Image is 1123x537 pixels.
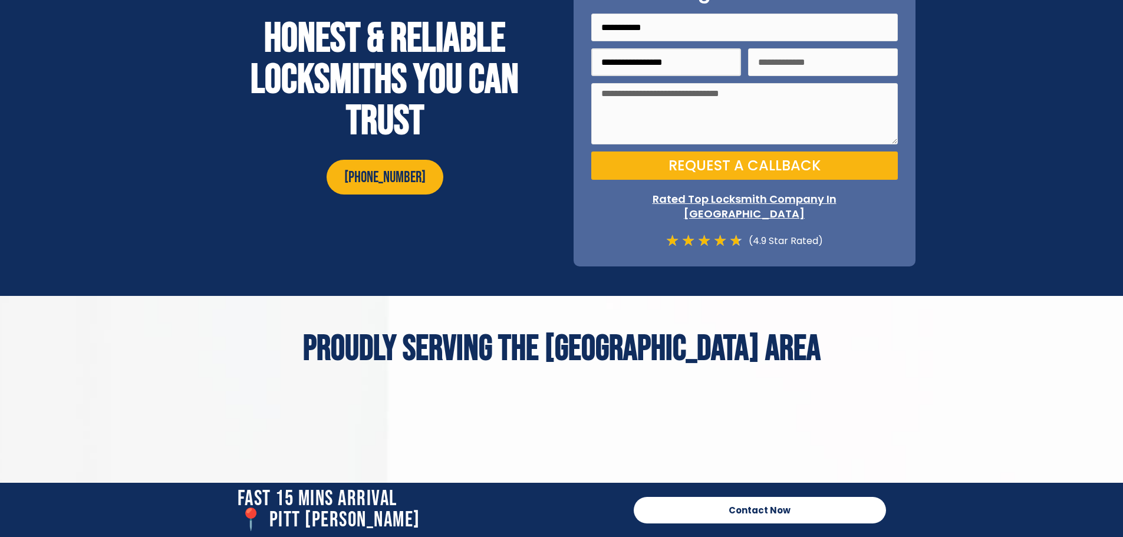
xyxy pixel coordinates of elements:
[681,233,695,249] i: ★
[729,506,791,515] span: Contact Now
[634,497,886,523] a: Contact Now
[697,233,711,249] i: ★
[214,331,910,367] h2: Proudly Serving The [GEOGRAPHIC_DATA] Area
[729,233,743,249] i: ★
[591,192,898,221] p: Rated Top Locksmith Company In [GEOGRAPHIC_DATA]
[327,160,443,195] a: [PHONE_NUMBER]
[743,233,823,249] div: (4.9 Star Rated)
[591,14,898,187] form: On Point Locksmith
[344,169,426,187] span: [PHONE_NUMBER]
[666,233,679,249] i: ★
[591,151,898,180] button: Request a Callback
[713,233,727,249] i: ★
[238,489,622,531] h2: Fast 15 Mins Arrival 📍 pitt [PERSON_NAME]
[668,159,821,173] span: Request a Callback
[666,233,743,249] div: 4.7/5
[214,18,556,142] h2: Honest & reliable locksmiths you can trust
